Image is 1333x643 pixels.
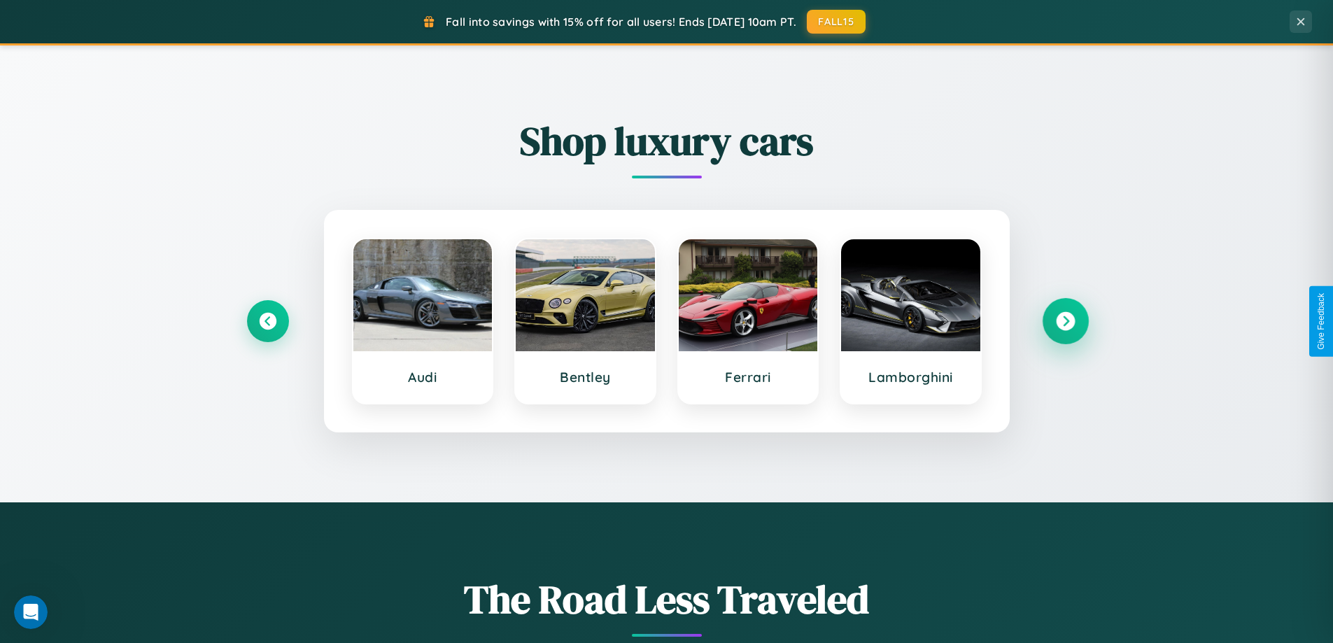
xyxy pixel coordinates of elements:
[247,572,1087,626] h1: The Road Less Traveled
[14,595,48,629] iframe: Intercom live chat
[247,114,1087,168] h2: Shop luxury cars
[1316,293,1326,350] div: Give Feedback
[855,369,966,386] h3: Lamborghini
[693,369,804,386] h3: Ferrari
[807,10,866,34] button: FALL15
[530,369,641,386] h3: Bentley
[367,369,479,386] h3: Audi
[446,15,796,29] span: Fall into savings with 15% off for all users! Ends [DATE] 10am PT.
